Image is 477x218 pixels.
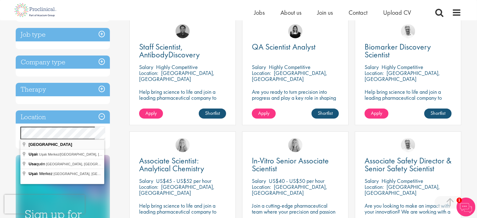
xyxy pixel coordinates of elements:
[457,198,462,203] span: 1
[252,155,329,174] span: In-Vitro Senior Associate Scientist
[139,183,158,190] span: Location:
[365,63,379,71] span: Salary
[16,28,110,41] h3: Job type
[365,109,388,119] a: Apply
[365,41,431,60] span: Biomarker Discovery Scientist
[139,89,226,119] p: Help bring science to life and join a leading pharmaceutical company to play a key role in delive...
[139,157,226,173] a: Associate Scientist: Analytical Chemistry
[176,138,190,152] img: Shannon Briggs
[288,24,302,38] img: Molly Colclough
[29,171,36,176] span: Uşa
[269,63,311,71] p: Highly Competitive
[29,142,72,147] span: [GEOGRAPHIC_DATA]
[365,69,384,77] span: Location:
[139,69,158,77] span: Location:
[365,157,452,173] a: Associate Safety Director & Senior Safety Scientist
[365,155,452,174] span: Associate Safety Director & Senior Safety Scientist
[139,177,153,184] span: Salary
[252,109,276,119] a: Apply
[252,41,316,52] span: QA Scientist Analyst
[252,63,266,71] span: Salary
[139,69,214,82] p: [GEOGRAPHIC_DATA], [GEOGRAPHIC_DATA]
[252,177,266,184] span: Salary
[39,152,134,156] span: Uşak Merkez/[GEOGRAPHIC_DATA], [GEOGRAPHIC_DATA]
[401,24,415,38] img: Joshua Bye
[317,8,333,17] a: Join us
[252,89,339,107] p: Are you ready to turn precision into progress and play a key role in shaping the future of pharma...
[254,8,265,17] a: Jobs
[365,69,440,82] p: [GEOGRAPHIC_DATA], [GEOGRAPHIC_DATA]
[29,152,39,157] span: k
[156,177,211,184] p: US$45 - US$52 per hour
[365,183,440,196] p: [GEOGRAPHIC_DATA], [GEOGRAPHIC_DATA]
[139,63,153,71] span: Salary
[383,8,411,17] a: Upload CV
[382,177,423,184] p: Highly Competitive
[252,183,327,196] p: [GEOGRAPHIC_DATA], [GEOGRAPHIC_DATA]
[365,89,452,119] p: Help bring science to life and join a leading pharmaceutical company to play a key role in delive...
[252,69,271,77] span: Location:
[29,152,36,157] span: Uşa
[269,177,324,184] p: US$40 - US$50 per hour
[312,109,339,119] a: Shortlist
[139,43,226,59] a: Staff Scientist, AntibodyDiscovery
[424,109,452,119] a: Shortlist
[365,43,452,59] a: Biomarker Discovery Scientist
[382,63,423,71] p: Highly Competitive
[16,110,110,124] h3: Location
[4,195,85,214] iframe: reCAPTCHA
[401,138,415,152] img: Joshua Bye
[349,8,368,17] a: Contact
[252,157,339,173] a: In-Vitro Senior Associate Scientist
[457,198,475,216] img: Chatbot
[139,183,214,196] p: [GEOGRAPHIC_DATA], [GEOGRAPHIC_DATA]
[156,63,198,71] p: Highly Competitive
[365,183,384,190] span: Location:
[176,24,190,38] img: Mike Raletz
[16,56,110,69] h3: Company type
[252,69,327,82] p: [GEOGRAPHIC_DATA], [GEOGRAPHIC_DATA]
[252,43,339,51] a: QA Scientist Analyst
[371,110,382,116] span: Apply
[54,172,127,176] span: [GEOGRAPHIC_DATA], [GEOGRAPHIC_DATA]
[281,8,302,17] a: About us
[46,162,120,166] span: [GEOGRAPHIC_DATA], [GEOGRAPHIC_DATA]
[139,41,200,60] span: Staff Scientist, AntibodyDiscovery
[29,162,36,166] span: Usa
[29,162,46,166] span: quén
[258,110,269,116] span: Apply
[145,110,157,116] span: Apply
[139,155,204,174] span: Associate Scientist: Analytical Chemistry
[139,109,163,119] a: Apply
[29,171,54,176] span: k Merkez
[199,109,226,119] a: Shortlist
[288,138,302,152] img: Shannon Briggs
[365,177,379,184] span: Salary
[252,183,271,190] span: Location:
[16,83,110,96] h3: Therapy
